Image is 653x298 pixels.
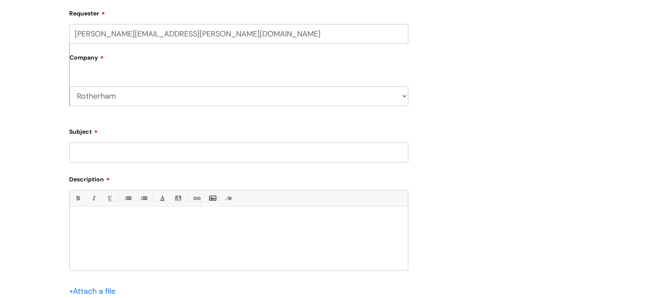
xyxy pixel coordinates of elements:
a: Italic (Ctrl-I) [88,193,99,204]
a: Font Color [157,193,167,204]
a: • Unordered List (Ctrl-Shift-7) [122,193,133,204]
input: Email [69,24,408,44]
a: Bold (Ctrl-B) [72,193,83,204]
div: Attach a file [69,284,121,298]
a: Link [191,193,202,204]
a: Insert Image... [207,193,218,204]
a: Underline(Ctrl-U) [104,193,115,204]
label: Description [69,173,408,183]
label: Requester [69,7,408,17]
label: Subject [69,125,408,135]
a: Back Color [173,193,183,204]
a: Remove formatting (Ctrl-\) [223,193,234,204]
a: 1. Ordered List (Ctrl-Shift-8) [138,193,149,204]
label: Company [70,51,408,70]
